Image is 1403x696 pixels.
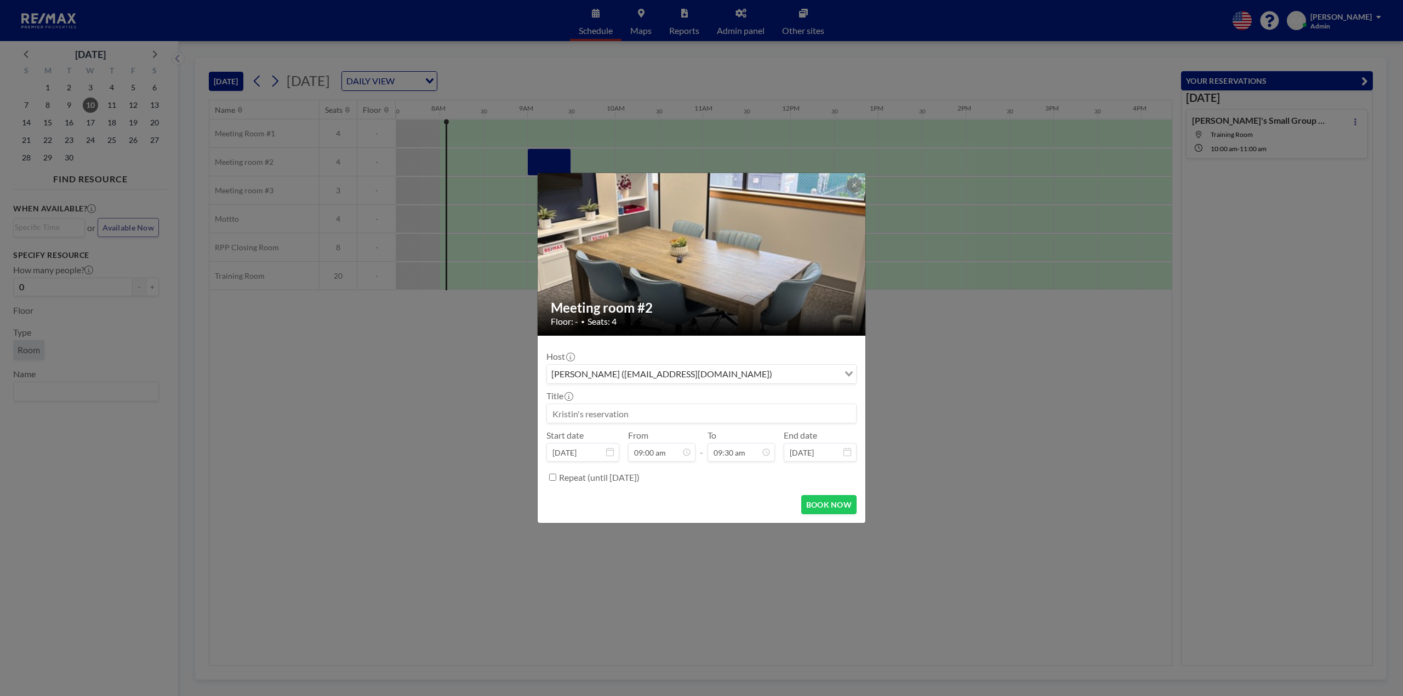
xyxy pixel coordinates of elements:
[547,404,856,423] input: Kristin's reservation
[551,316,578,327] span: Floor: -
[775,367,838,381] input: Search for option
[538,36,866,474] img: 537.jpg
[708,430,716,441] label: To
[801,495,857,514] button: BOOK NOW
[551,300,853,316] h2: Meeting room #2
[559,472,640,483] label: Repeat (until [DATE])
[784,430,817,441] label: End date
[588,316,617,327] span: Seats: 4
[546,351,574,362] label: Host
[546,390,572,401] label: Title
[700,434,703,458] span: -
[628,430,648,441] label: From
[581,318,585,326] span: •
[549,367,774,381] span: [PERSON_NAME] ([EMAIL_ADDRESS][DOMAIN_NAME])
[547,365,856,383] div: Search for option
[546,430,584,441] label: Start date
